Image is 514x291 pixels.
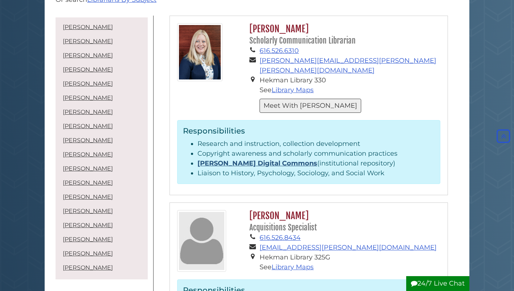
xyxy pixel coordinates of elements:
a: Library Maps [272,263,314,271]
a: [PERSON_NAME] [63,250,113,257]
button: Meet With [PERSON_NAME] [260,99,361,113]
a: [PERSON_NAME] [63,208,113,214]
small: Scholarly Communication Librarian [249,36,356,45]
a: 616.526.8434 [260,234,301,242]
a: [PERSON_NAME] [63,108,113,115]
a: [PERSON_NAME] [63,137,113,144]
a: [PERSON_NAME] [63,165,113,172]
li: Hekman Library 325G See [260,253,440,272]
li: Liaison to History, Psychology, Sociology, and Social Work [197,168,435,178]
button: 24/7 Live Chat [406,276,469,291]
small: Acquisitions Specialist [249,223,317,232]
a: [PERSON_NAME] [63,151,113,158]
a: [PERSON_NAME] [63,222,113,229]
a: [PERSON_NAME] [63,264,113,271]
a: [PERSON_NAME] [63,193,113,200]
img: gina_bolger_125x160.jpg [177,23,223,81]
a: [PERSON_NAME] [63,38,113,45]
a: 616.526.6310 [260,47,299,55]
a: [PERSON_NAME][EMAIL_ADDRESS][PERSON_NAME][PERSON_NAME][DOMAIN_NAME] [260,57,436,74]
a: [EMAIL_ADDRESS][PERSON_NAME][DOMAIN_NAME] [260,243,437,251]
a: [PERSON_NAME] [63,236,113,243]
a: [PERSON_NAME] [63,52,113,59]
a: [PERSON_NAME] [63,80,113,87]
a: [PERSON_NAME] [63,94,113,101]
a: Library Maps [272,86,314,94]
li: Hekman Library 330 See [260,75,440,95]
h2: [PERSON_NAME] [246,23,440,46]
a: [PERSON_NAME] [63,179,113,186]
li: (institutional repository) [197,159,435,168]
a: [PERSON_NAME] [63,123,113,130]
a: Back to Top [495,132,512,140]
h3: Responsibilities [183,126,435,135]
a: [PERSON_NAME] [63,66,113,73]
h2: [PERSON_NAME] [246,210,440,233]
li: Copyright awareness and scholarly communication practices [197,149,435,159]
img: profile_125x160.jpg [177,210,226,272]
a: [PERSON_NAME] Digital Commons [197,159,317,167]
div: Guide Pages [56,16,148,283]
a: [PERSON_NAME] [63,24,113,30]
li: Research and instruction, collection development [197,139,435,149]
